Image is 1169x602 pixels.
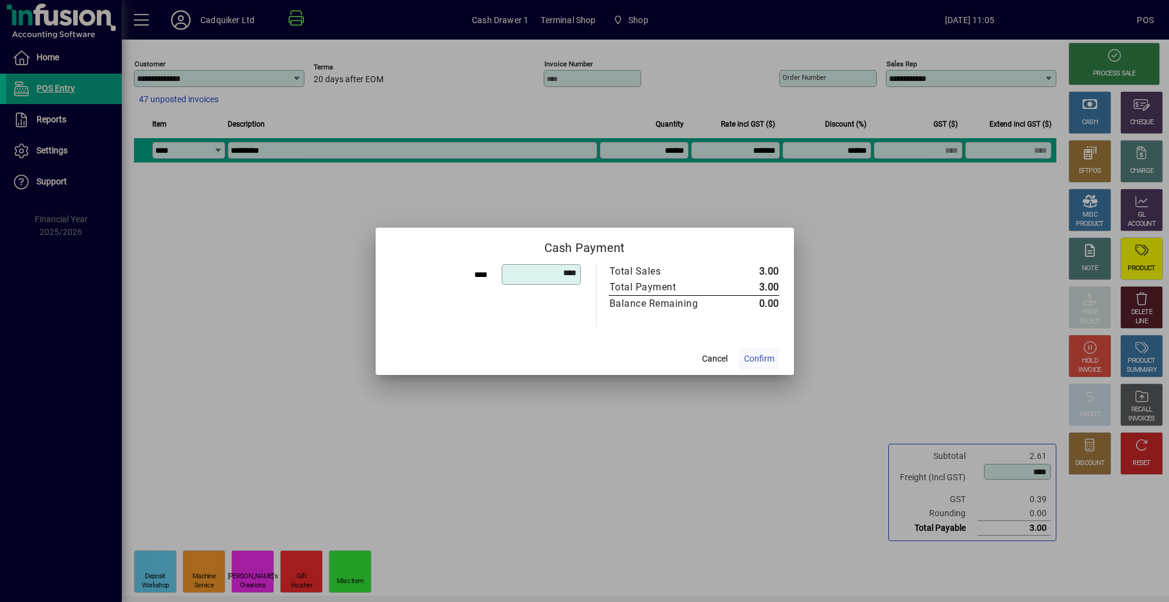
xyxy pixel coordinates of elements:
[609,296,712,311] div: Balance Remaining
[695,348,734,370] button: Cancel
[702,352,728,365] span: Cancel
[609,279,724,296] td: Total Payment
[609,264,724,279] td: Total Sales
[724,264,779,279] td: 3.00
[739,348,779,370] button: Confirm
[724,279,779,296] td: 3.00
[724,295,779,312] td: 0.00
[376,228,794,263] h2: Cash Payment
[744,352,774,365] span: Confirm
